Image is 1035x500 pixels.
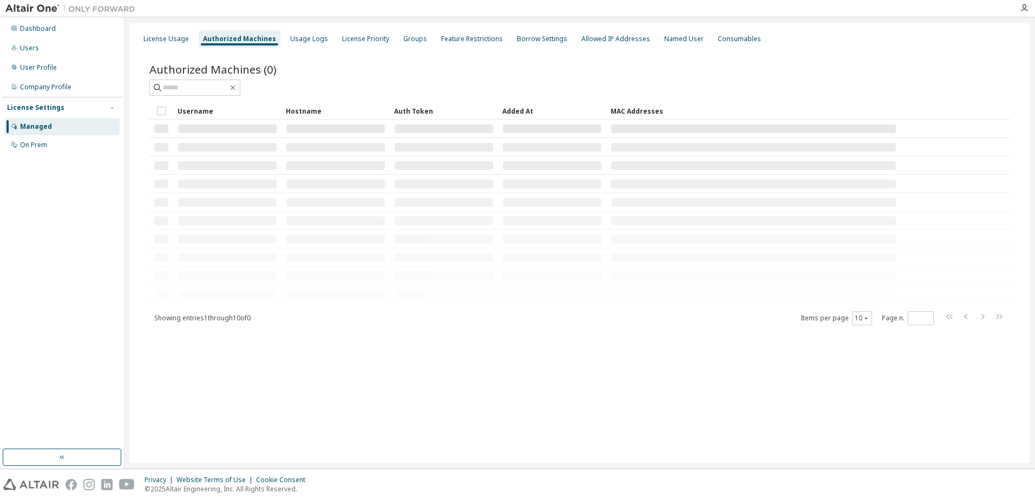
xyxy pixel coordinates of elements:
[581,35,650,43] div: Allowed IP Addresses
[718,35,761,43] div: Consumables
[149,62,277,77] span: Authorized Machines (0)
[664,35,704,43] div: Named User
[143,35,189,43] div: License Usage
[286,102,385,120] div: Hostname
[7,103,64,112] div: License Settings
[342,35,389,43] div: License Priority
[154,313,251,323] span: Showing entries 1 through 10 of 0
[20,44,39,52] div: Users
[3,479,59,490] img: altair_logo.svg
[517,35,567,43] div: Borrow Settings
[178,102,277,120] div: Username
[441,35,503,43] div: Feature Restrictions
[65,479,77,490] img: facebook.svg
[20,83,71,91] div: Company Profile
[83,479,95,490] img: instagram.svg
[611,102,896,120] div: MAC Addresses
[145,476,176,484] div: Privacy
[20,24,56,33] div: Dashboard
[882,311,934,325] span: Page n.
[403,35,427,43] div: Groups
[5,3,141,14] img: Altair One
[20,63,57,72] div: User Profile
[394,102,494,120] div: Auth Token
[502,102,602,120] div: Added At
[145,484,312,494] p: © 2025 Altair Engineering, Inc. All Rights Reserved.
[101,479,113,490] img: linkedin.svg
[855,314,869,323] button: 10
[290,35,328,43] div: Usage Logs
[20,122,52,131] div: Managed
[20,141,47,149] div: On Prem
[176,476,256,484] div: Website Terms of Use
[256,476,312,484] div: Cookie Consent
[119,479,135,490] img: youtube.svg
[203,35,276,43] div: Authorized Machines
[801,311,872,325] span: Items per page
